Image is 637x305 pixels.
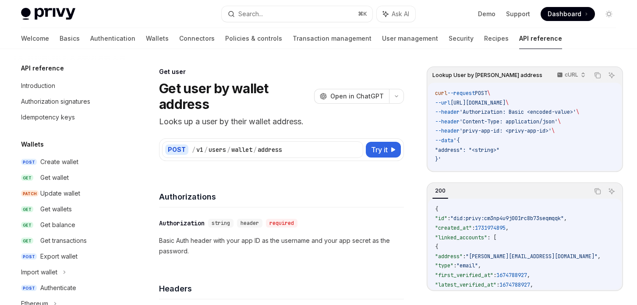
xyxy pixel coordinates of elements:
p: cURL [565,71,578,78]
button: Open in ChatGPT [314,89,389,104]
a: Introduction [14,78,126,94]
h4: Headers [159,283,404,294]
span: --header [435,109,460,116]
a: Recipes [484,28,509,49]
a: Welcome [21,28,49,49]
span: : [463,253,466,260]
div: Introduction [21,81,55,91]
span: "created_at" [435,224,472,231]
div: Idempotency keys [21,112,75,123]
span: POST [21,285,37,291]
a: Authorization signatures [14,94,126,109]
h5: Wallets [21,139,44,150]
span: --url [435,99,450,106]
span: Lookup User by [PERSON_NAME] address [432,72,542,79]
span: 1674788927 [496,272,527,279]
span: }' [435,156,441,163]
div: / [204,145,208,154]
button: Copy the contents from the code block [592,186,603,197]
div: / [227,145,230,154]
span: 1674788927 [499,281,530,288]
div: Authorization [159,219,205,228]
div: Create wallet [40,157,78,167]
div: Get wallet [40,172,69,183]
span: string [212,220,230,227]
a: GETGet transactions [14,233,126,249]
span: --request [447,90,475,97]
span: "did:privy:cm3np4u9j001rc8b73seqmqqk" [450,215,564,222]
span: \ [558,118,561,125]
div: POST [165,144,188,155]
span: "address": "<string>" [435,147,499,154]
span: GET [21,175,33,181]
button: Ask AI [377,6,415,22]
button: Try it [366,142,401,158]
div: / [253,145,257,154]
div: Get transactions [40,235,87,246]
button: Toggle dark mode [602,7,616,21]
span: \ [576,109,579,116]
span: 'Authorization: Basic <encoded-value>' [460,109,576,116]
span: GET [21,222,33,228]
button: Copy the contents from the code block [592,70,603,81]
a: Demo [478,10,495,18]
span: : [453,262,457,269]
span: Ask AI [392,10,409,18]
span: Dashboard [548,10,581,18]
span: --header [435,127,460,134]
span: "email" [457,262,478,269]
span: GET [21,238,33,244]
a: Idempotency keys [14,109,126,125]
span: "latest_verified_at" [435,281,496,288]
span: "id" [435,215,447,222]
span: , [478,262,481,269]
div: users [209,145,226,154]
span: curl [435,90,447,97]
span: --header [435,118,460,125]
div: Authenticate [40,283,76,293]
span: POST [21,159,37,165]
a: POSTAuthenticate [14,280,126,296]
a: Authentication [90,28,135,49]
span: \ [552,127,555,134]
button: Search...⌘K [222,6,372,22]
a: POSTCreate wallet [14,154,126,170]
span: : [472,224,475,231]
a: POSTExport wallet [14,249,126,264]
div: Export wallet [40,251,78,262]
a: Support [506,10,530,18]
a: Basics [60,28,80,49]
div: address [258,145,282,154]
a: GETGet wallet [14,170,126,186]
span: : [493,272,496,279]
span: [URL][DOMAIN_NAME] [450,99,506,106]
a: GETGet balance [14,217,126,233]
span: { [435,243,438,250]
div: wallet [231,145,252,154]
div: Get wallets [40,204,72,214]
span: , [530,281,533,288]
span: header [241,220,259,227]
div: Get balance [40,220,75,230]
p: Looks up a user by their wallet address. [159,116,404,128]
div: Get user [159,67,404,76]
div: v1 [196,145,203,154]
img: light logo [21,8,75,20]
h5: API reference [21,63,64,74]
span: { [435,206,438,213]
span: , [527,272,530,279]
span: , [506,224,509,231]
button: Ask AI [606,186,617,197]
span: "type" [435,262,453,269]
a: Dashboard [541,7,595,21]
div: required [266,219,297,228]
button: cURL [552,68,589,83]
div: Import wallet [21,267,57,277]
span: POST [21,253,37,260]
span: , [598,253,601,260]
span: "linked_accounts" [435,234,487,241]
span: POST [475,90,487,97]
a: API reference [519,28,562,49]
span: Try it [371,144,388,155]
h1: Get user by wallet address [159,81,311,112]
